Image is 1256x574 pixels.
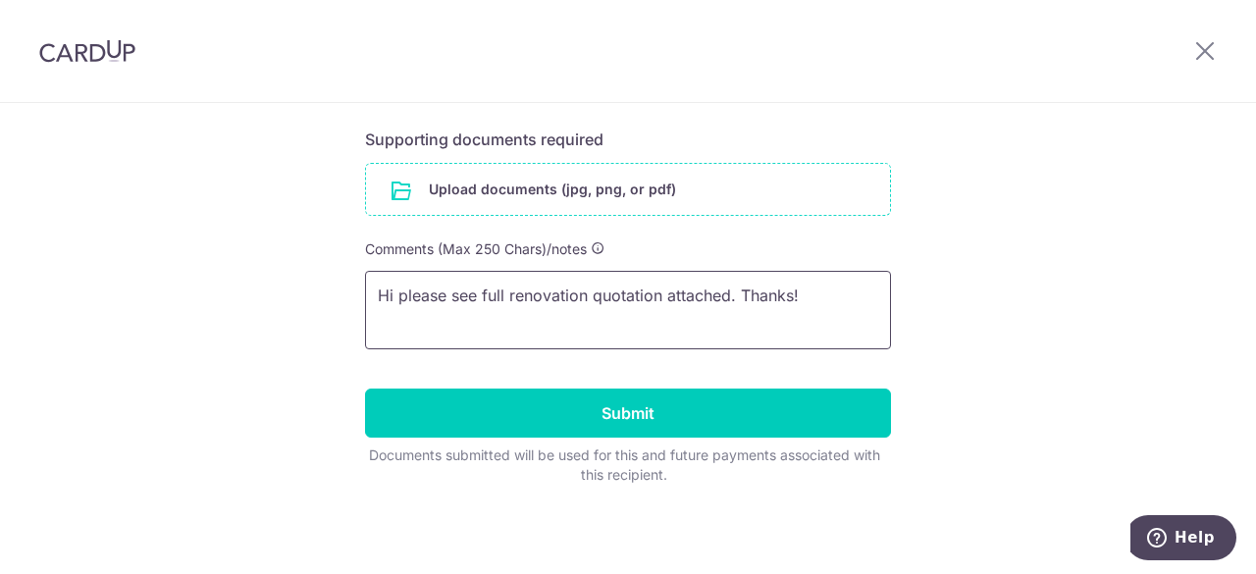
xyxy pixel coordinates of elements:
[365,163,891,216] div: Upload documents (jpg, png, or pdf)
[39,39,135,63] img: CardUp
[365,389,891,438] input: Submit
[365,240,587,257] span: Comments (Max 250 Chars)/notes
[365,128,891,151] h6: Supporting documents required
[365,445,883,485] div: Documents submitted will be used for this and future payments associated with this recipient.
[1130,515,1236,564] iframe: Opens a widget where you can find more information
